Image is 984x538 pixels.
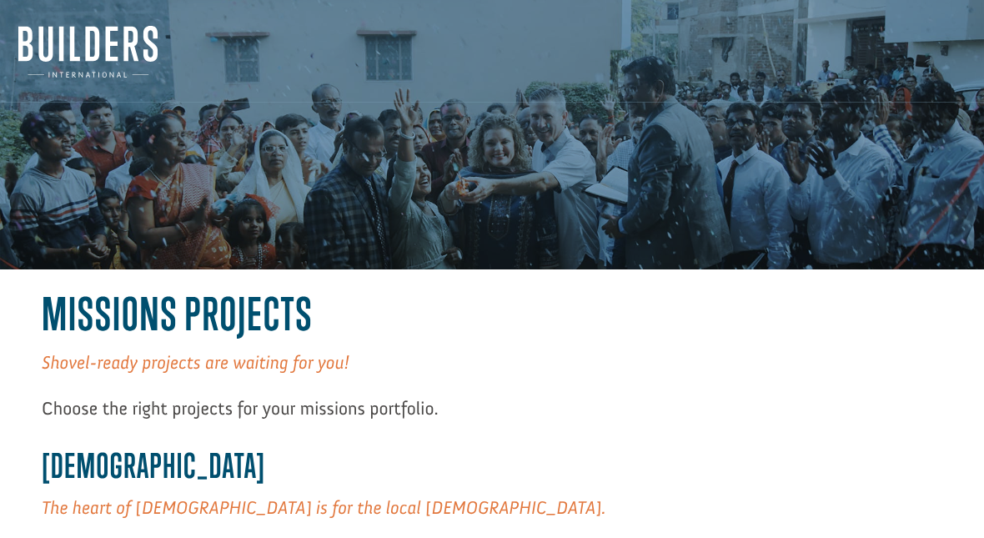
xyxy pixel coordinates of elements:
[42,445,265,485] b: [DEMOGRAPHIC_DATA]
[42,287,313,340] span: Missions Projects
[42,496,605,519] span: The heart of [DEMOGRAPHIC_DATA] is for the local [DEMOGRAPHIC_DATA].
[18,26,158,78] img: Builders International
[42,397,439,420] span: Choose the right projects for your missions portfolio.
[42,351,349,374] span: Shovel-ready projects are waiting for you!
